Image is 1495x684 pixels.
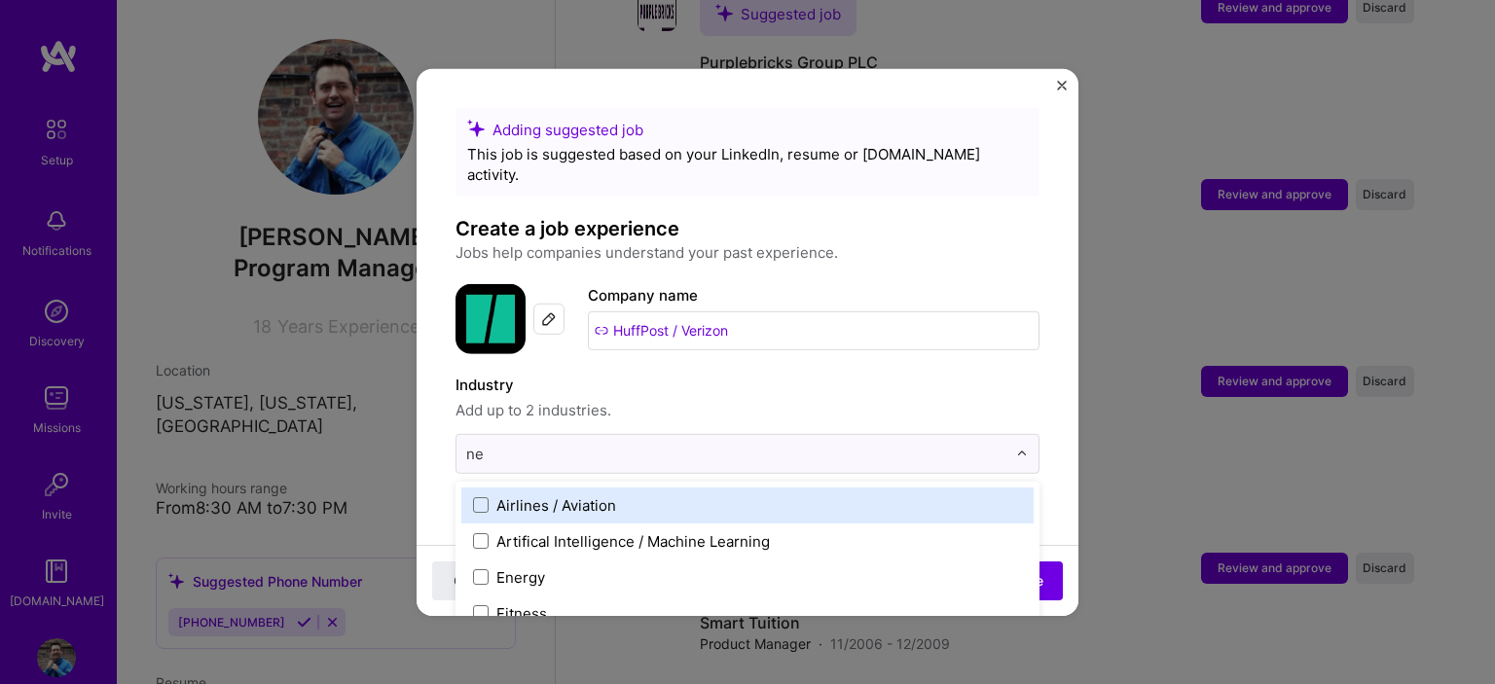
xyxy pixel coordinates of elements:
div: Energy [496,566,545,587]
img: Edit [541,310,557,326]
label: Industry [456,373,1039,396]
span: Close [454,571,490,591]
label: Company name [588,285,698,304]
div: Airlines / Aviation [496,494,616,515]
div: This job is suggested based on your LinkedIn, resume or [DOMAIN_NAME] activity. [467,143,1028,184]
span: Add up to 2 industries. [456,398,1039,421]
div: Fitness [496,602,547,623]
h4: Create a job experience [456,215,1039,240]
div: Edit [533,303,565,334]
img: Company logo [456,283,526,353]
div: Adding suggested job [467,119,1028,139]
button: Close [1057,80,1067,100]
input: Search for a company... [588,310,1039,349]
button: Close [432,561,510,600]
p: Jobs help companies understand your past experience. [456,240,1039,264]
div: Artifical Intelligence / Machine Learning [496,530,770,551]
img: drop icon [1016,448,1028,459]
i: icon SuggestedTeams [467,119,485,136]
